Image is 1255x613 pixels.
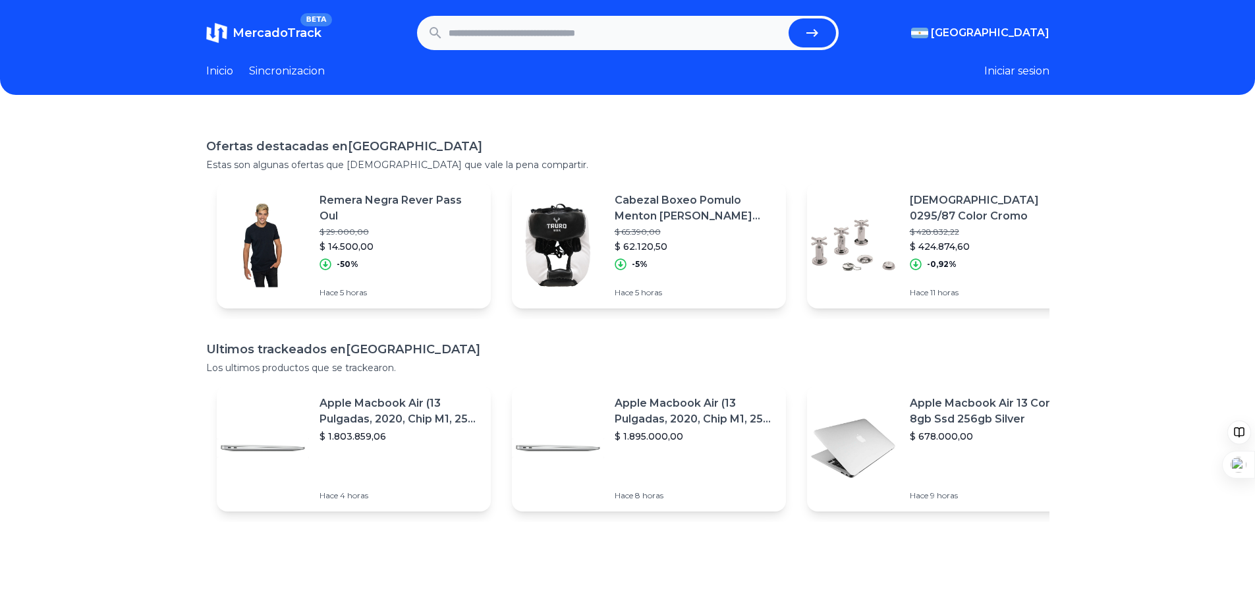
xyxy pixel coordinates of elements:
[615,395,775,427] p: Apple Macbook Air (13 Pulgadas, 2020, Chip M1, 256 Gb De Ssd, 8 Gb De Ram) - Plata
[320,240,480,253] p: $ 14.500,00
[206,158,1049,171] p: Estas son algunas ofertas que [DEMOGRAPHIC_DATA] que vale la pena compartir.
[206,340,1049,359] h1: Ultimos trackeados en [GEOGRAPHIC_DATA]
[233,26,321,40] span: MercadoTrack
[615,227,775,237] p: $ 65.390,00
[512,385,786,511] a: Featured imageApple Macbook Air (13 Pulgadas, 2020, Chip M1, 256 Gb De Ssd, 8 Gb De Ram) - Plata$...
[512,182,786,308] a: Featured imageCabezal Boxeo Pomulo Menton [PERSON_NAME] Cuero Sintetico Cke$ 65.390,00$ 62.120,50...
[206,22,321,44] a: MercadoTrackBETA
[320,395,480,427] p: Apple Macbook Air (13 Pulgadas, 2020, Chip M1, 256 Gb De Ssd, 8 Gb De Ram) - Plata
[910,430,1071,443] p: $ 678.000,00
[615,287,775,298] p: Hace 5 horas
[320,287,480,298] p: Hace 5 horas
[807,199,899,291] img: Featured image
[320,430,480,443] p: $ 1.803.859,06
[512,199,604,291] img: Featured image
[206,137,1049,156] h1: Ofertas destacadas en [GEOGRAPHIC_DATA]
[807,402,899,494] img: Featured image
[910,490,1071,501] p: Hace 9 horas
[615,430,775,443] p: $ 1.895.000,00
[632,259,648,270] p: -5%
[910,287,1071,298] p: Hace 11 horas
[910,240,1071,253] p: $ 424.874,60
[217,182,491,308] a: Featured imageRemera Negra Rever Pass Oul$ 29.000,00$ 14.500,00-50%Hace 5 horas
[320,227,480,237] p: $ 29.000,00
[615,240,775,253] p: $ 62.120,50
[217,385,491,511] a: Featured imageApple Macbook Air (13 Pulgadas, 2020, Chip M1, 256 Gb De Ssd, 8 Gb De Ram) - Plata$...
[337,259,358,270] p: -50%
[206,361,1049,374] p: Los ultimos productos que se trackearon.
[217,199,309,291] img: Featured image
[931,25,1049,41] span: [GEOGRAPHIC_DATA]
[910,192,1071,224] p: [DEMOGRAPHIC_DATA] 0295/87 Color Cromo
[249,63,325,79] a: Sincronizacion
[512,402,604,494] img: Featured image
[300,13,331,26] span: BETA
[911,28,928,38] img: Argentina
[910,395,1071,427] p: Apple Macbook Air 13 Core I5 8gb Ssd 256gb Silver
[206,63,233,79] a: Inicio
[320,490,480,501] p: Hace 4 horas
[807,385,1081,511] a: Featured imageApple Macbook Air 13 Core I5 8gb Ssd 256gb Silver$ 678.000,00Hace 9 horas
[615,490,775,501] p: Hace 8 horas
[320,192,480,224] p: Remera Negra Rever Pass Oul
[615,192,775,224] p: Cabezal Boxeo Pomulo Menton [PERSON_NAME] Cuero Sintetico Cke
[807,182,1081,308] a: Featured image[DEMOGRAPHIC_DATA] 0295/87 Color Cromo$ 428.832,22$ 424.874,60-0,92%Hace 11 horas
[206,22,227,44] img: MercadoTrack
[927,259,957,270] p: -0,92%
[911,25,1049,41] button: [GEOGRAPHIC_DATA]
[910,227,1071,237] p: $ 428.832,22
[984,63,1049,79] button: Iniciar sesion
[217,402,309,494] img: Featured image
